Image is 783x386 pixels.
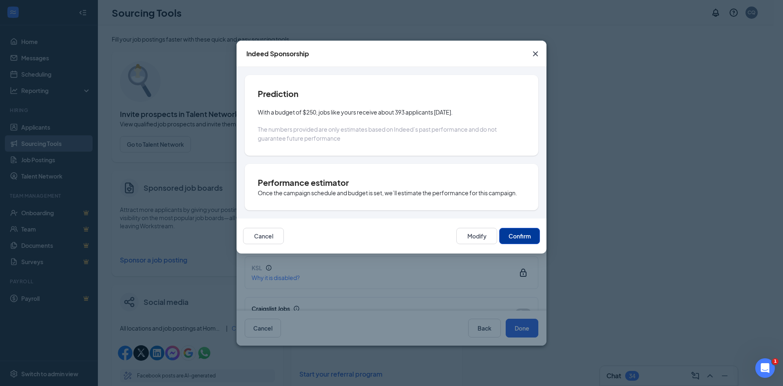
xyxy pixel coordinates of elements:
button: Modify [456,228,497,244]
iframe: Intercom live chat [755,358,775,378]
button: Confirm [499,228,540,244]
div: Indeed Sponsorship [246,49,309,58]
h4: Performance estimator [258,177,525,188]
span: Once the campaign schedule and budget is set, we’ll estimate the performance for this campaign. [258,189,517,196]
button: Close [524,41,546,67]
span: With a budget of $250, jobs like yours receive about 393 applicants [DATE]. [258,108,453,116]
button: Cancel [243,228,284,244]
span: 1 [772,358,779,365]
h4: Prediction [258,88,525,99]
svg: Cross [531,49,540,59]
span: The numbers provided are only estimates based on Indeed’s past performance and do not guarantee f... [258,126,497,142]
